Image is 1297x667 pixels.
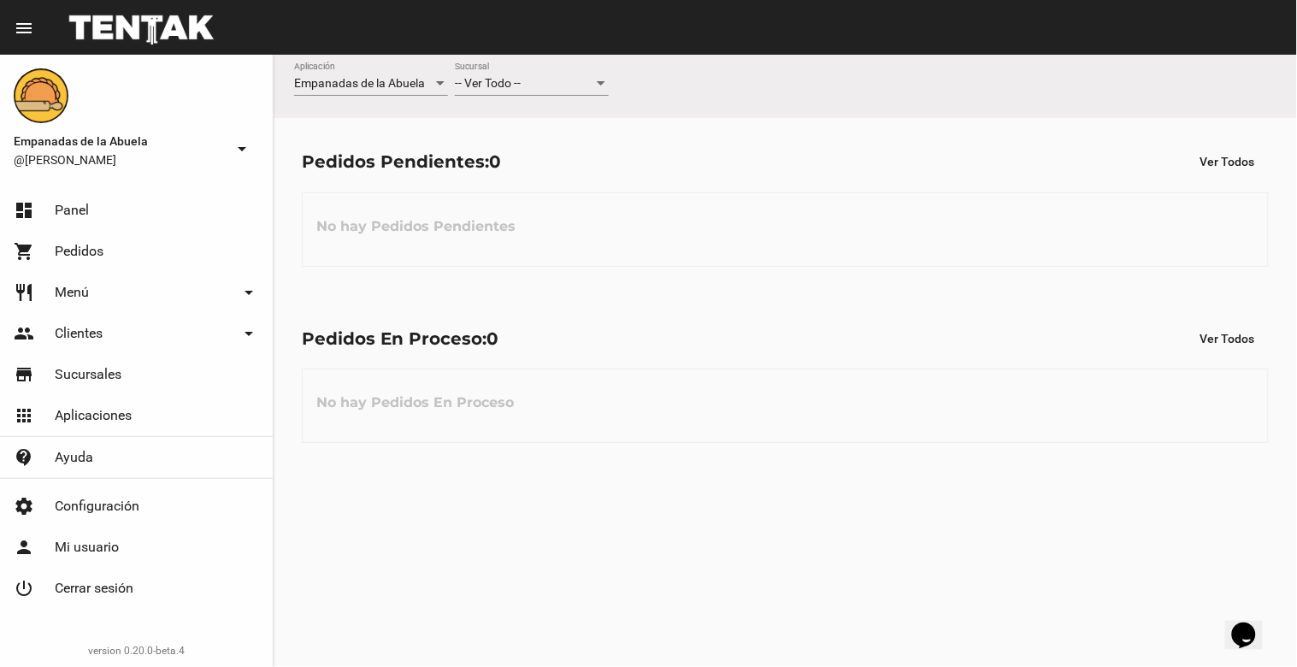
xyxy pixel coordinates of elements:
[55,202,89,219] span: Panel
[1187,146,1269,177] button: Ver Todos
[14,447,34,468] mat-icon: contact_support
[14,537,34,558] mat-icon: person
[232,139,252,159] mat-icon: arrow_drop_down
[14,18,34,38] mat-icon: menu
[14,151,225,168] span: @[PERSON_NAME]
[14,131,225,151] span: Empanadas de la Abuela
[1200,332,1255,345] span: Ver Todos
[1225,599,1280,650] iframe: chat widget
[302,325,498,352] div: Pedidos En Proceso:
[14,496,34,516] mat-icon: settings
[1187,323,1269,354] button: Ver Todos
[14,364,34,385] mat-icon: store
[239,323,259,344] mat-icon: arrow_drop_down
[294,76,425,90] span: Empanadas de la Abuela
[14,68,68,123] img: f0136945-ed32-4f7c-91e3-a375bc4bb2c5.png
[55,366,121,383] span: Sucursales
[486,328,498,349] span: 0
[55,243,103,260] span: Pedidos
[55,449,93,466] span: Ayuda
[489,151,501,172] span: 0
[14,578,34,599] mat-icon: power_settings_new
[55,580,133,597] span: Cerrar sesión
[14,200,34,221] mat-icon: dashboard
[303,201,529,252] h3: No hay Pedidos Pendientes
[14,241,34,262] mat-icon: shopping_cart
[1200,155,1255,168] span: Ver Todos
[55,284,89,301] span: Menú
[455,76,521,90] span: -- Ver Todo --
[55,498,139,515] span: Configuración
[14,642,259,659] div: version 0.20.0-beta.4
[14,323,34,344] mat-icon: people
[303,377,528,428] h3: No hay Pedidos En Proceso
[55,539,119,556] span: Mi usuario
[302,148,501,175] div: Pedidos Pendientes:
[55,407,132,424] span: Aplicaciones
[14,405,34,426] mat-icon: apps
[239,282,259,303] mat-icon: arrow_drop_down
[14,282,34,303] mat-icon: restaurant
[55,325,103,342] span: Clientes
